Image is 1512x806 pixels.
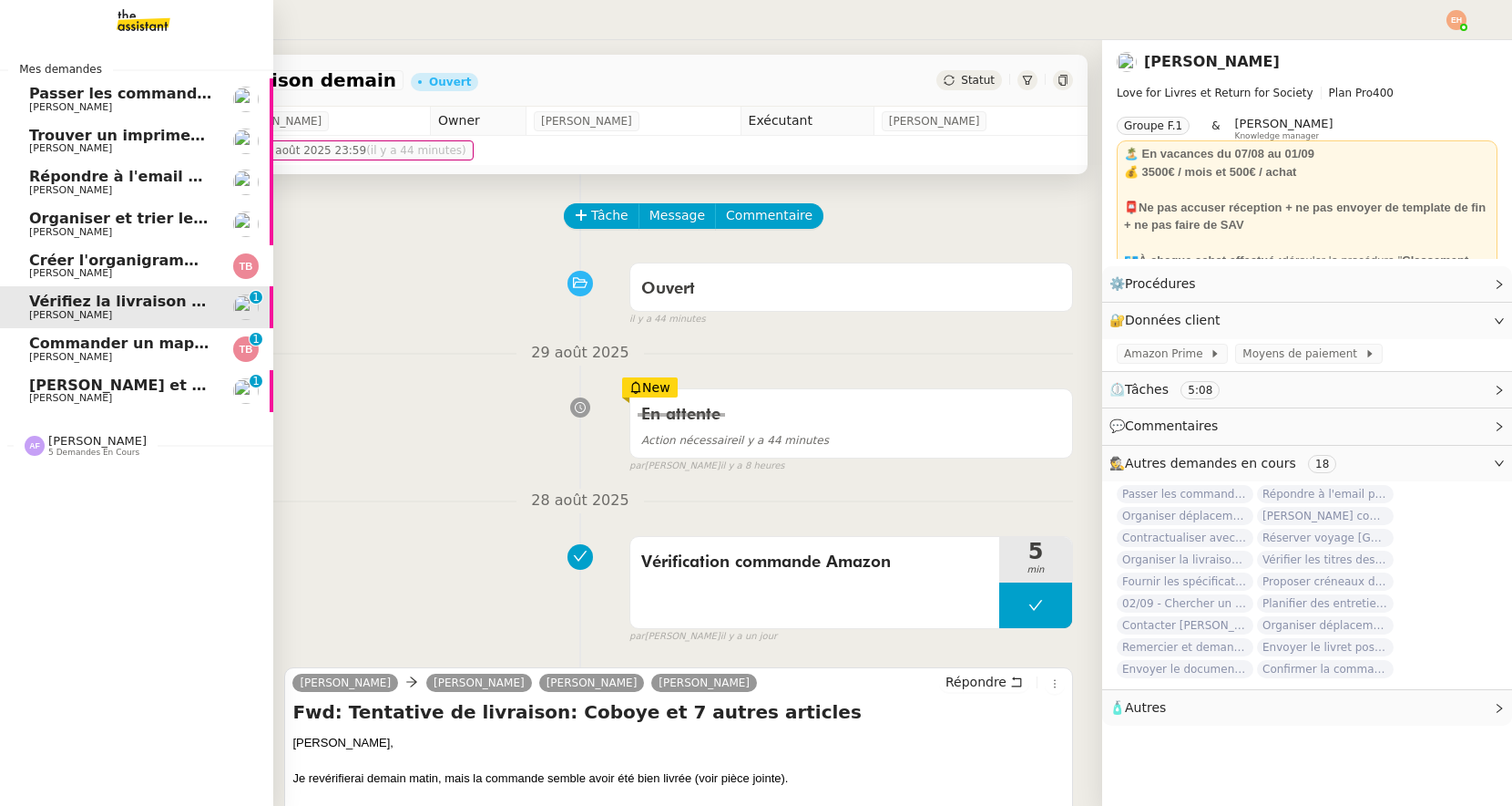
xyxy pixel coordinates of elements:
[29,127,412,144] span: Trouver un imprimeur parisien (TRES URGENT)
[1180,381,1220,399] nz-tag: 5:08
[1257,485,1394,503] span: Répondre à l'email pour l'utilisation de l'image
[252,375,260,391] p: 1
[1257,507,1394,525] span: [PERSON_NAME] commandes projet Impactes
[649,205,705,226] span: Message
[25,436,45,456] img: svg
[720,459,785,474] span: il y a 8 heures
[1117,660,1253,678] span: Envoyer le document complété à Actes Sud
[1373,87,1394,99] span: 400
[29,142,112,154] span: [PERSON_NAME]
[1124,253,1282,267] u: 💶À chaque achat effectué :
[1257,638,1394,656] span: Envoyer le livret post-séminaire
[29,101,112,113] span: [PERSON_NAME]
[622,377,678,398] div: New
[651,675,757,691] a: [PERSON_NAME]
[1257,594,1394,613] span: Planifier des entretiens de recrutement
[233,129,259,154] img: users%2Fjeuj7FhI7bYLyCU6UIN9LElSS4x1%2Favatar%2F1678820456145.jpeg
[29,184,112,196] span: [PERSON_NAME]
[29,168,414,185] span: Répondre à l'email pour l'utilisation de l'image
[1102,446,1512,481] div: 🕵️Autres demandes en cours 18
[29,377,478,394] span: [PERSON_NAME] et analyser les candidatures LinkedIn
[1124,165,1296,179] strong: 💰 3500€ / mois et 500€ / achat
[629,312,706,327] span: il y a 44 minutes
[292,770,1065,788] div: Je revérifierai demain matin, mais la commande semble avoir été bien livrée (voir pièce jointe).
[629,629,645,645] span: par
[233,170,259,195] img: users%2FtFhOaBya8rNVU5KG7br7ns1BCvi2%2Favatar%2Faa8c47da-ee6c-4101-9e7d-730f2e64f978
[1109,456,1343,470] span: 🕵️
[29,267,112,279] span: [PERSON_NAME]
[1257,660,1394,678] span: Confirmer la commande des bibliothèques
[639,203,716,229] button: Message
[29,351,112,363] span: [PERSON_NAME]
[1235,117,1333,130] span: [PERSON_NAME]
[1125,313,1221,327] span: Données client
[426,675,532,691] a: [PERSON_NAME]
[48,434,147,448] span: [PERSON_NAME]
[1125,456,1296,470] span: Autres demandes en cours
[252,291,260,307] p: 1
[1102,372,1512,408] div: ⏲️Tâches 5:08
[939,672,1029,692] button: Répondre
[292,675,398,691] a: [PERSON_NAME]
[1125,276,1196,291] span: Procédures
[29,210,440,227] span: Organiser et trier les documents sur Google Drive
[250,333,262,346] nz-badge-sup: 1
[516,341,643,366] span: 29 août 2025
[231,112,322,130] span: [PERSON_NAME]
[231,141,466,160] span: ven. 29 août 2025 23:59
[629,629,777,645] small: [PERSON_NAME]
[252,333,260,349] p: 1
[961,74,995,87] span: Statut
[1257,551,1394,569] span: Vérifier les titres des livres à recevoir
[715,203,823,229] button: Commentaire
[641,434,738,447] span: Action nécessaire
[429,77,471,88] div: Ouvert
[29,392,112,404] span: [PERSON_NAME]
[641,281,695,297] span: Ouvert
[629,459,645,474] span: par
[233,253,259,279] img: svg
[1446,10,1466,30] img: svg
[1117,573,1253,591] span: Fournir les spécifications de l'étagère
[29,252,429,269] span: Créer l'organigramme dans [GEOGRAPHIC_DATA]
[233,212,259,237] img: users%2Fjeuj7FhI7bYLyCU6UIN9LElSS4x1%2Favatar%2F1678820456145.jpeg
[641,549,988,576] span: Vérification commande Amazon
[741,107,873,136] td: Exécutant
[1235,117,1333,140] app-user-label: Knowledge manager
[1102,408,1512,444] div: 💬Commentaires
[1117,616,1253,635] span: Contacter [PERSON_NAME] pour sessions post-formation
[629,459,784,474] small: [PERSON_NAME]
[1329,87,1373,99] span: Plan Pro
[1102,266,1512,302] div: ⚙️Procédures
[250,375,262,387] nz-badge-sup: 1
[1242,345,1364,363] span: Moyens de paiement
[1109,700,1166,715] span: 🧴
[233,294,259,320] img: users%2FtFhOaBya8rNVU5KG7br7ns1BCvi2%2Favatar%2Faa8c47da-ee6c-4101-9e7d-730f2e64f978
[1124,252,1490,287] div: dérouler la procédure " "
[233,378,259,404] img: users%2Fjeuj7FhI7bYLyCU6UIN9LElSS4x1%2Favatar%2F1678820456145.jpeg
[1144,53,1280,70] a: [PERSON_NAME]
[366,144,466,157] span: (il y a 44 minutes)
[1211,117,1220,140] span: &
[1109,418,1226,433] span: 💬
[250,291,262,304] nz-badge-sup: 1
[641,407,720,423] span: En attente
[1235,131,1320,141] span: Knowledge manager
[1109,310,1228,331] span: 🔐
[641,434,829,447] span: il y a 44 minutes
[29,85,372,102] span: Passer les commandes de livres Impactes
[1117,117,1190,135] nz-tag: Groupe F.1
[1125,418,1218,433] span: Commentaires
[1117,507,1253,525] span: Organiser déplacement à [GEOGRAPHIC_DATA]
[233,87,259,112] img: users%2FtFhOaBya8rNVU5KG7br7ns1BCvi2%2Favatar%2Faa8c47da-ee6c-4101-9e7d-730f2e64f978
[999,563,1072,578] span: min
[1117,594,1253,613] span: 02/09 - Chercher un hôtel près du Couvent des Minimes
[1102,690,1512,726] div: 🧴Autres
[591,205,628,226] span: Tâche
[292,734,1065,752] div: [PERSON_NAME],
[720,629,777,645] span: il y a un jour
[431,107,526,136] td: Owner
[1257,573,1394,591] span: Proposer créneaux d'échange en septembre
[1117,551,1253,569] span: Organiser la livraison à [GEOGRAPHIC_DATA]
[889,112,980,130] span: [PERSON_NAME]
